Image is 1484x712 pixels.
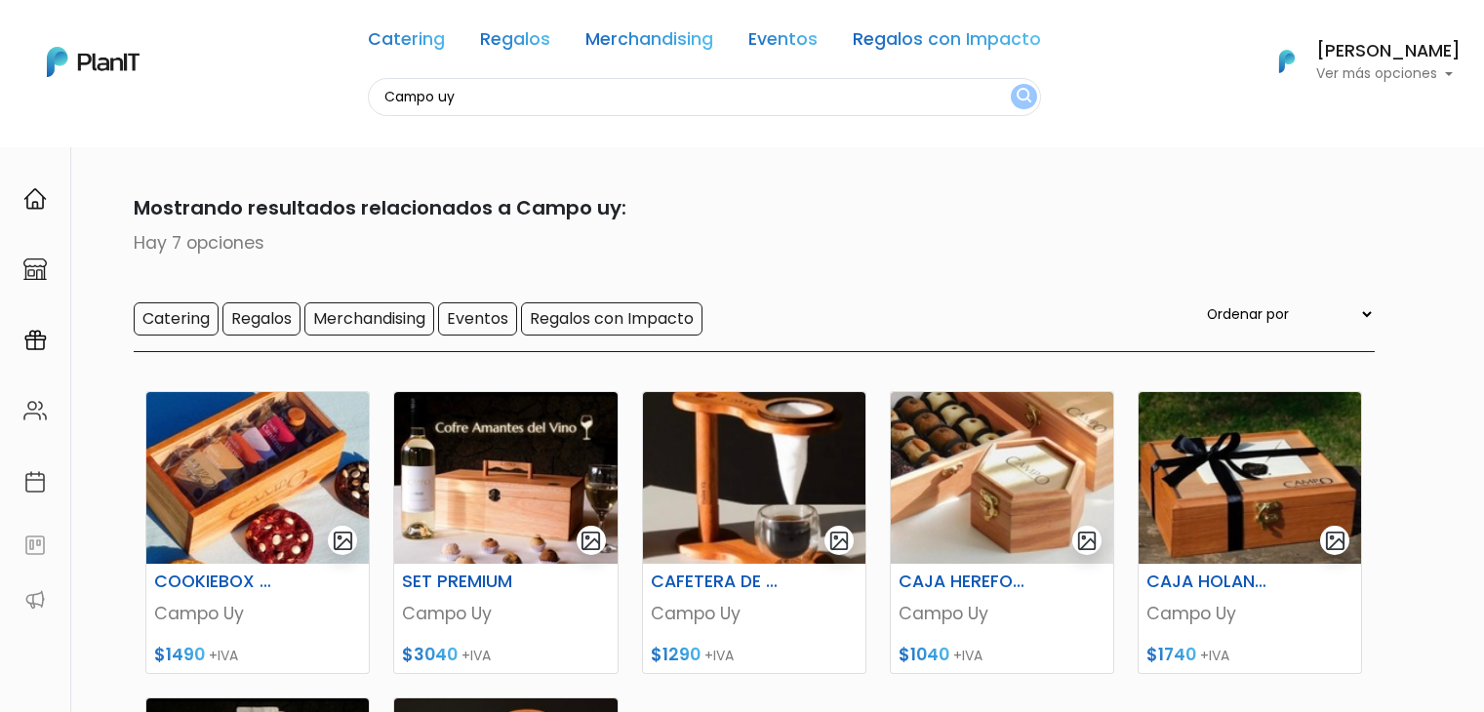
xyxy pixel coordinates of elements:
[110,193,1375,222] p: Mostrando resultados relacionados a Campo uy:
[394,392,617,564] img: thumb_BC09F376-81AB-410B-BEA7-0D9A9D8B481B_1_105_c.jpeg
[47,47,140,77] img: PlanIt Logo
[23,257,47,281] img: marketplace-4ceaa7011d94191e9ded77b95e3339b90024bf715f7c57f8cf31f2d8c509eaba.svg
[1200,646,1229,665] span: +IVA
[368,31,445,55] a: Catering
[1138,391,1362,674] a: gallery-light CAJA HOLANDO Campo Uy $1740 +IVA
[580,530,602,552] img: gallery-light
[368,78,1041,116] input: Buscá regalos, desayunos, y más
[639,572,793,592] h6: CAFETERA DE GOTEO
[651,643,701,666] span: $1290
[1265,40,1308,83] img: PlanIt Logo
[480,31,550,55] a: Regalos
[390,572,544,592] h6: SET PREMIUM
[899,643,949,666] span: $1040
[134,302,219,336] input: Catering
[402,601,609,626] p: Campo Uy
[748,31,818,55] a: Eventos
[1316,67,1461,81] p: Ver más opciones
[1316,43,1461,60] h6: [PERSON_NAME]
[521,302,702,336] input: Regalos con Impacto
[651,601,858,626] p: Campo Uy
[110,230,1375,256] p: Hay 7 opciones
[393,391,618,674] a: gallery-light SET PREMIUM Campo Uy $3040 +IVA
[953,646,983,665] span: +IVA
[704,646,734,665] span: +IVA
[23,329,47,352] img: campaigns-02234683943229c281be62815700db0a1741e53638e28bf9629b52c665b00959.svg
[853,31,1041,55] a: Regalos con Impacto
[887,572,1041,592] h6: CAJA HEREFORD
[154,601,361,626] p: Campo Uy
[222,302,301,336] input: Regalos
[23,534,47,557] img: feedback-78b5a0c8f98aac82b08bfc38622c3050aee476f2c9584af64705fc4e61158814.svg
[23,588,47,612] img: partners-52edf745621dab592f3b2c58e3bca9d71375a7ef29c3b500c9f145b62cc070d4.svg
[1139,392,1361,564] img: thumb_626621DF-9800-4C60-9846-0AC50DD9F74D.jpeg
[23,399,47,422] img: people-662611757002400ad9ed0e3c099ab2801c6687ba6c219adb57efc949bc21e19d.svg
[1135,572,1289,592] h6: CAJA HOLANDO
[899,601,1105,626] p: Campo Uy
[461,646,491,665] span: +IVA
[146,392,369,564] img: thumb_WhatsApp_Image_2025-07-21_at_20.21.58.jpeg
[1146,601,1353,626] p: Campo Uy
[209,646,238,665] span: +IVA
[642,391,866,674] a: gallery-light CAFETERA DE GOTEO Campo Uy $1290 +IVA
[402,643,458,666] span: $3040
[1146,643,1196,666] span: $1740
[332,530,354,552] img: gallery-light
[1017,88,1031,106] img: search_button-432b6d5273f82d61273b3651a40e1bd1b912527efae98b1b7a1b2c0702e16a8d.svg
[438,302,517,336] input: Eventos
[1076,530,1099,552] img: gallery-light
[891,392,1113,564] img: thumb_C843F85B-81AD-4E98-913E-C4BCC45CF65E.jpeg
[890,391,1114,674] a: gallery-light CAJA HEREFORD Campo Uy $1040 +IVA
[585,31,713,55] a: Merchandising
[1254,36,1461,87] button: PlanIt Logo [PERSON_NAME] Ver más opciones
[828,530,851,552] img: gallery-light
[23,470,47,494] img: calendar-87d922413cdce8b2cf7b7f5f62616a5cf9e4887200fb71536465627b3292af00.svg
[145,391,370,674] a: gallery-light COOKIEBOX CAMPO Campo Uy $1490 +IVA
[154,643,205,666] span: $1490
[142,572,297,592] h6: COOKIEBOX CAMPO
[1324,530,1346,552] img: gallery-light
[23,187,47,211] img: home-e721727adea9d79c4d83392d1f703f7f8bce08238fde08b1acbfd93340b81755.svg
[643,392,865,564] img: thumb_46808385-B327-4404-90A4-523DC24B1526_4_5005_c.jpeg
[304,302,434,336] input: Merchandising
